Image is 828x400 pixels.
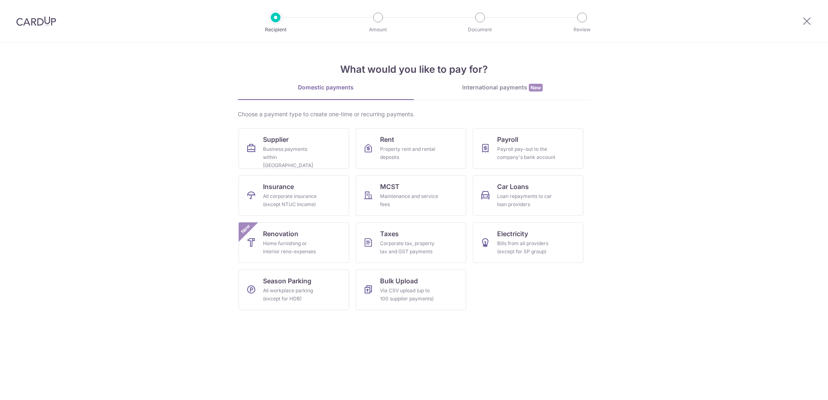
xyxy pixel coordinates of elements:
div: Via CSV upload (up to 100 supplier payments) [380,287,439,303]
span: New [239,222,252,236]
a: Car LoansLoan repayments to car loan providers [473,175,583,216]
span: Car Loans [497,182,529,191]
p: Amount [348,26,408,34]
p: Document [450,26,510,34]
a: SupplierBusiness payments within [GEOGRAPHIC_DATA] [239,128,349,169]
div: International payments [414,83,591,92]
div: Corporate tax, property tax and GST payments [380,239,439,256]
img: CardUp [16,16,56,26]
a: MCSTMaintenance and service fees [356,175,466,216]
a: RentProperty rent and rental deposits [356,128,466,169]
div: Loan repayments to car loan providers [497,192,556,209]
span: Supplier [263,135,289,144]
a: InsuranceAll corporate insurance (except NTUC Income) [239,175,349,216]
div: All workplace parking (except for HDB) [263,287,322,303]
div: Choose a payment type to create one-time or recurring payments. [238,110,591,118]
span: Renovation [263,229,298,239]
span: Payroll [497,135,518,144]
span: Bulk Upload [380,276,418,286]
span: Insurance [263,182,294,191]
div: Maintenance and service fees [380,192,439,209]
span: Taxes [380,229,399,239]
div: Business payments within [GEOGRAPHIC_DATA] [263,145,322,170]
span: Rent [380,135,394,144]
h4: What would you like to pay for? [238,62,591,77]
div: Home furnishing or interior reno-expenses [263,239,322,256]
a: Season ParkingAll workplace parking (except for HDB) [239,270,349,310]
span: Season Parking [263,276,311,286]
div: All corporate insurance (except NTUC Income) [263,192,322,209]
p: Recipient [246,26,306,34]
div: Domestic payments [238,83,414,91]
p: Review [552,26,612,34]
a: Bulk UploadVia CSV upload (up to 100 supplier payments) [356,270,466,310]
a: RenovationHome furnishing or interior reno-expensesNew [239,222,349,263]
div: Property rent and rental deposits [380,145,439,161]
a: TaxesCorporate tax, property tax and GST payments [356,222,466,263]
span: MCST [380,182,400,191]
span: New [529,84,543,91]
a: PayrollPayroll pay-out to the company's bank account [473,128,583,169]
a: ElectricityBills from all providers (except for SP group) [473,222,583,263]
div: Bills from all providers (except for SP group) [497,239,556,256]
div: Payroll pay-out to the company's bank account [497,145,556,161]
span: Electricity [497,229,528,239]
